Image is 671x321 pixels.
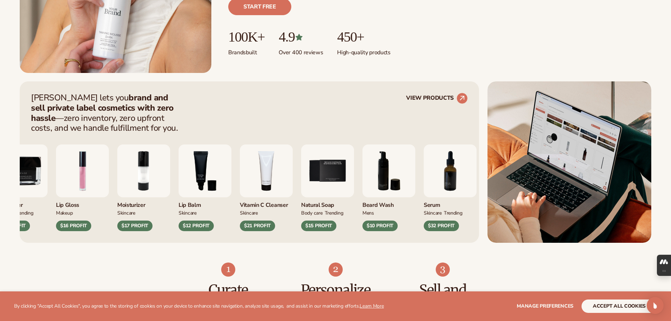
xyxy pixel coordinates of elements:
[301,209,323,216] div: BODY Care
[15,209,33,216] div: TRENDING
[337,45,390,56] p: High-quality products
[179,221,214,231] div: $12 PROFIT
[179,209,197,216] div: SKINCARE
[14,303,384,309] p: By clicking "Accept All Cookies", you agree to the storing of cookies on your device to enhance s...
[279,29,323,45] p: 4.9
[31,92,174,124] strong: brand and sell private label cosmetics with zero hassle
[424,144,477,197] img: Collagen and retinol serum.
[444,209,462,216] div: TRENDING
[296,282,375,298] h3: Personalize
[301,144,354,231] div: 5 / 9
[240,197,293,209] div: Vitamin C Cleanser
[117,144,170,197] img: Moisturizing lotion.
[56,144,109,231] div: 1 / 9
[487,81,651,243] img: Shopify Image 5
[228,45,265,56] p: Brands built
[56,221,91,231] div: $16 PROFIT
[189,282,268,298] h3: Curate
[179,144,231,197] img: Smoothing lip balm.
[228,29,265,45] p: 100K+
[301,221,336,231] div: $15 PROFIT
[301,144,354,197] img: Nature bar of soap.
[329,263,343,277] img: Shopify Image 8
[424,221,459,231] div: $32 PROFIT
[179,144,231,231] div: 3 / 9
[517,300,573,313] button: Manage preferences
[337,29,390,45] p: 450+
[117,221,153,231] div: $17 PROFIT
[582,300,657,313] button: accept all cookies
[362,209,374,216] div: mens
[301,197,354,209] div: Natural Soap
[325,209,343,216] div: TRENDING
[362,197,415,209] div: Beard Wash
[279,45,323,56] p: Over 400 reviews
[424,209,442,216] div: SKINCARE
[362,144,415,197] img: Foaming beard wash.
[56,144,109,197] img: Pink lip gloss.
[117,209,135,216] div: SKINCARE
[360,303,384,309] a: Learn More
[424,197,477,209] div: Serum
[436,263,450,277] img: Shopify Image 9
[117,144,170,231] div: 2 / 9
[240,209,258,216] div: Skincare
[362,221,398,231] div: $10 PROFIT
[647,297,664,314] div: Open Intercom Messenger
[424,144,477,231] div: 7 / 9
[221,263,235,277] img: Shopify Image 7
[240,221,275,231] div: $21 PROFIT
[240,144,293,231] div: 4 / 9
[31,93,182,133] p: [PERSON_NAME] lets you —zero inventory, zero upfront costs, and we handle fulfillment for you.
[240,144,293,197] img: Vitamin c cleanser.
[56,209,73,216] div: MAKEUP
[362,144,415,231] div: 6 / 9
[406,93,468,104] a: VIEW PRODUCTS
[403,282,483,313] h3: Sell and Scale
[517,303,573,309] span: Manage preferences
[179,197,231,209] div: Lip Balm
[56,197,109,209] div: Lip Gloss
[117,197,170,209] div: Moisturizer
